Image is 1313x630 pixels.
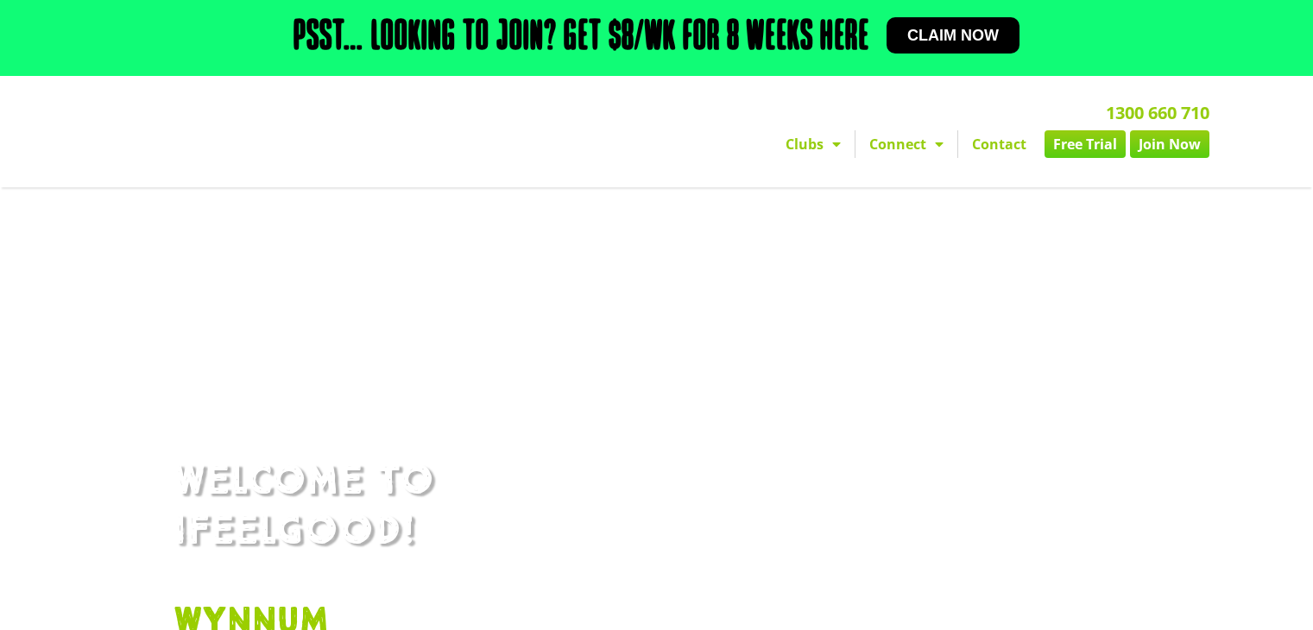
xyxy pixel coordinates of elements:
h1: WELCOME TO IFEELGOOD! [174,457,1140,556]
a: Join Now [1130,130,1209,158]
nav: Menu [497,130,1209,158]
a: Free Trial [1045,130,1126,158]
a: Contact [958,130,1040,158]
h2: Psst… Looking to join? Get $8/wk for 8 weeks here [294,17,869,59]
a: 1300 660 710 [1106,101,1209,124]
span: Claim now [907,28,999,43]
a: Claim now [887,17,1019,54]
a: Connect [855,130,957,158]
a: Clubs [772,130,855,158]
